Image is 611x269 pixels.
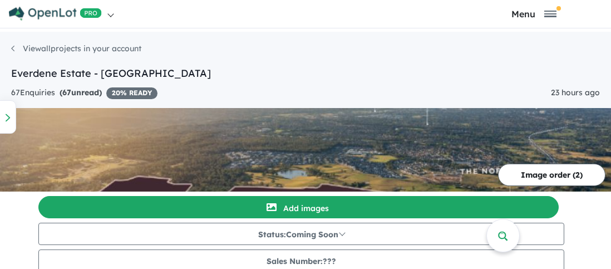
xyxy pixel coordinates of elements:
div: 23 hours ago [551,86,600,100]
a: Viewallprojects in your account [11,43,141,53]
button: Image order (2) [498,164,605,186]
div: 67 Enquir ies [11,86,157,100]
img: Openlot PRO Logo White [9,7,102,21]
nav: breadcrumb [11,43,600,66]
button: Toggle navigation [460,8,608,19]
span: 67 [62,87,71,97]
button: Status:Coming Soon [38,223,564,245]
button: Add images [38,196,559,218]
span: 20 % READY [106,87,157,99]
strong: ( unread) [60,87,102,97]
a: Everdene Estate - [GEOGRAPHIC_DATA] [11,67,211,80]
